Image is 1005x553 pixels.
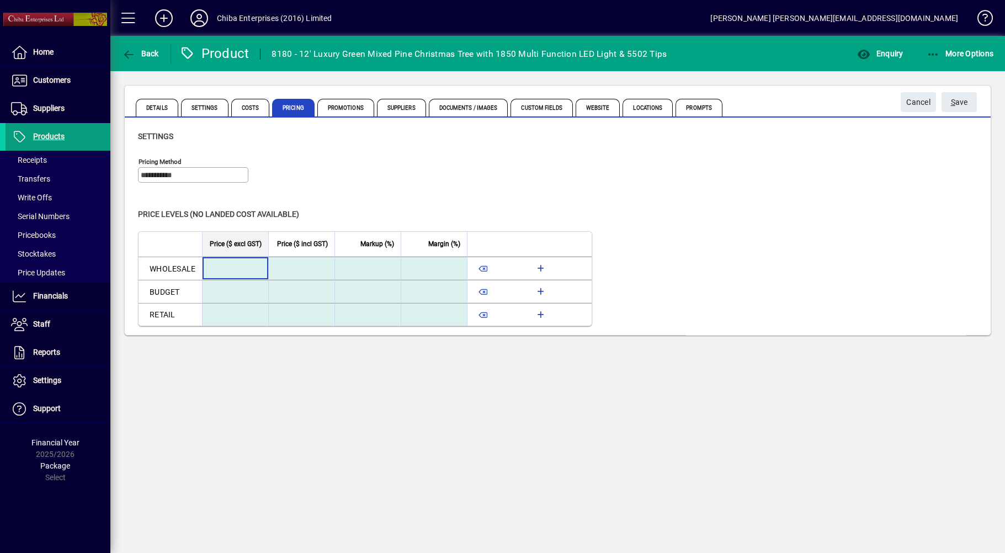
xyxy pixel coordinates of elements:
span: Settings [33,376,61,385]
span: Receipts [11,156,47,164]
a: Serial Numbers [6,207,110,226]
span: Suppliers [377,99,426,116]
a: Stocktakes [6,244,110,263]
span: Package [40,461,70,470]
span: Settings [138,132,173,141]
mat-label: Pricing method [139,158,182,166]
span: ave [951,93,968,111]
button: Cancel [901,92,936,112]
a: Knowledge Base [969,2,991,38]
a: Transfers [6,169,110,188]
span: Price ($ excl GST) [210,238,262,250]
a: Suppliers [6,95,110,123]
div: Product [179,45,249,62]
a: Staff [6,311,110,338]
span: Financials [33,291,68,300]
span: Pricing [272,99,315,116]
button: Save [942,92,977,112]
a: Price Updates [6,263,110,282]
a: Settings [6,367,110,395]
span: Margin (%) [428,238,460,250]
button: Back [119,44,162,63]
span: Back [122,49,159,58]
span: Support [33,404,61,413]
a: Home [6,39,110,66]
span: Markup (%) [360,238,394,250]
span: Price Updates [11,268,65,277]
span: Costs [231,99,270,116]
span: Locations [623,99,673,116]
span: Promotions [317,99,374,116]
td: WHOLESALE [139,257,202,280]
span: Transfers [11,174,50,183]
button: More Options [924,44,997,63]
span: Price levels (no landed cost available) [138,210,299,219]
span: Customers [33,76,71,84]
span: Details [136,99,178,116]
span: Enquiry [857,49,903,58]
span: More Options [927,49,994,58]
span: Custom Fields [511,99,572,116]
span: Cancel [906,93,930,111]
span: Settings [181,99,228,116]
td: RETAIL [139,303,202,326]
a: Pricebooks [6,226,110,244]
span: Staff [33,320,50,328]
a: Financials [6,283,110,310]
span: Pricebooks [11,231,56,240]
button: Add [146,8,182,28]
button: Profile [182,8,217,28]
span: Suppliers [33,104,65,113]
div: 8180 - 12′ Luxury Green Mixed Pine Christmas Tree with 1850 Multi Function LED Light & 5502 Tips [272,45,667,63]
span: Prompts [676,99,722,116]
a: Write Offs [6,188,110,207]
app-page-header-button: Back [110,44,171,63]
span: Website [576,99,620,116]
span: S [951,98,955,107]
span: Financial Year [31,438,79,447]
div: [PERSON_NAME] [PERSON_NAME][EMAIL_ADDRESS][DOMAIN_NAME] [710,9,958,27]
span: Serial Numbers [11,212,70,221]
span: Documents / Images [429,99,508,116]
span: Write Offs [11,193,52,202]
a: Customers [6,67,110,94]
a: Reports [6,339,110,366]
a: Support [6,395,110,423]
span: Products [33,132,65,141]
div: Chiba Enterprises (2016) Limited [217,9,332,27]
td: BUDGET [139,280,202,303]
span: Home [33,47,54,56]
span: Stocktakes [11,249,56,258]
a: Receipts [6,151,110,169]
span: Reports [33,348,60,357]
span: Price ($ incl GST) [277,238,328,250]
button: Enquiry [854,44,906,63]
